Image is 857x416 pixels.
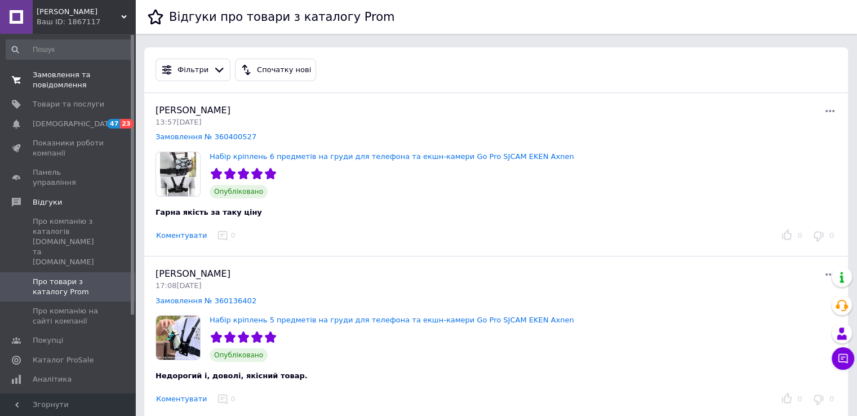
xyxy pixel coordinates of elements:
[33,70,104,90] span: Замовлення та повідомлення
[210,152,574,161] a: Набір кріплень 6 предметів на груди для телефона та екшн-камери Go Pro SJCAM EKEN Axnen
[156,132,256,141] a: Замовлення № 360400527
[156,281,201,290] span: 17:08[DATE]
[37,7,121,17] span: Смарт Маркет
[156,371,308,380] span: Недорогий і, доволі, якісний товар.
[156,316,200,360] img: Набір кріплень 5 предметів на груди для телефона та екшн-камери Go Pro SJCAM EKEN Axnen
[33,306,104,326] span: Про компанію на сайті компанії
[33,119,116,129] span: [DEMOGRAPHIC_DATA]
[33,138,104,158] span: Показники роботи компанії
[832,347,854,370] button: Чат з покупцем
[33,216,104,268] span: Про компанію з каталогів [DOMAIN_NAME] та [DOMAIN_NAME]
[156,230,207,242] button: Коментувати
[33,374,72,384] span: Аналітика
[255,64,313,76] div: Спочатку нові
[33,335,63,346] span: Покупці
[6,39,133,60] input: Пошук
[33,99,104,109] span: Товари та послуги
[156,105,230,116] span: [PERSON_NAME]
[156,268,230,279] span: [PERSON_NAME]
[33,167,104,188] span: Панель управління
[169,10,394,24] h1: Відгуки про товари з каталогу Prom
[210,348,268,362] span: Опубліковано
[156,393,207,405] button: Коментувати
[210,185,268,198] span: Опубліковано
[33,277,104,297] span: Про товари з каталогу Prom
[235,59,316,81] button: Спочатку нові
[33,197,62,207] span: Відгуки
[33,355,94,365] span: Каталог ProSale
[156,152,200,196] img: Набір кріплень 6 предметів на груди для телефона та екшн-камери Go Pro SJCAM EKEN Axnen
[175,64,211,76] div: Фільтри
[120,119,133,129] span: 23
[156,208,262,216] span: Гарна якість за таку ціну
[37,17,135,27] div: Ваш ID: 1867117
[156,118,201,126] span: 13:57[DATE]
[210,316,574,324] a: Набір кріплень 5 предметів на груди для телефона та екшн-камери Go Pro SJCAM EKEN Axnen
[107,119,120,129] span: 47
[156,59,230,81] button: Фільтри
[156,296,256,305] a: Замовлення № 360136402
